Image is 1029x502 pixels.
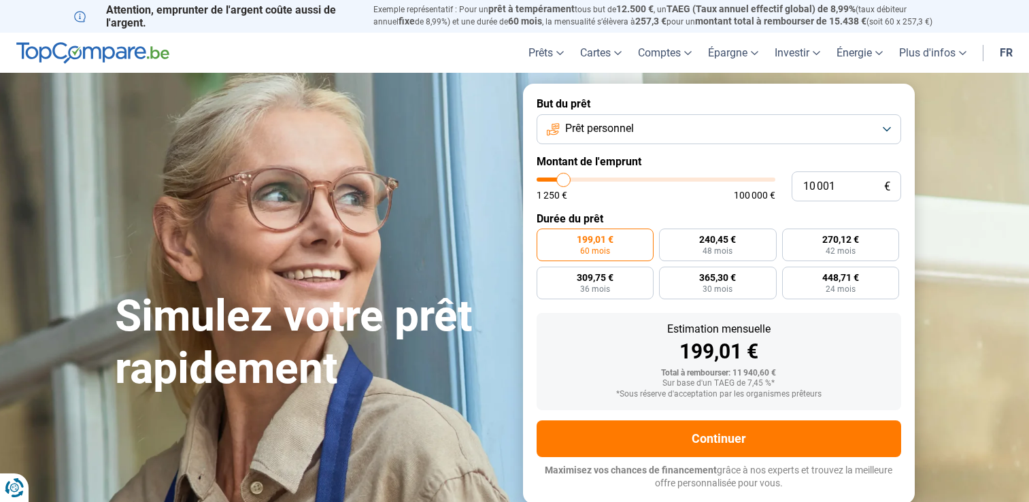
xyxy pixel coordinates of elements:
a: Comptes [630,33,700,73]
span: 60 mois [580,247,610,255]
span: montant total à rembourser de 15.438 € [695,16,866,27]
span: 365,30 € [699,273,736,282]
span: prêt à tempérament [488,3,575,14]
span: 60 mois [508,16,542,27]
span: 36 mois [580,285,610,293]
span: 240,45 € [699,235,736,244]
span: 24 mois [826,285,856,293]
a: Cartes [572,33,630,73]
label: Durée du prêt [537,212,901,225]
span: 309,75 € [577,273,613,282]
div: *Sous réserve d'acceptation par les organismes prêteurs [547,390,890,399]
span: 1 250 € [537,190,567,200]
span: 100 000 € [734,190,775,200]
span: Maximisez vos chances de financement [545,465,717,475]
button: Prêt personnel [537,114,901,144]
a: Énergie [828,33,891,73]
a: Épargne [700,33,766,73]
button: Continuer [537,420,901,457]
span: fixe [399,16,415,27]
label: Montant de l'emprunt [537,155,901,168]
div: Total à rembourser: 11 940,60 € [547,369,890,378]
span: 42 mois [826,247,856,255]
div: 199,01 € [547,341,890,362]
a: Investir [766,33,828,73]
a: Plus d'infos [891,33,975,73]
span: 30 mois [703,285,732,293]
p: Attention, emprunter de l'argent coûte aussi de l'argent. [74,3,357,29]
span: TAEG (Taux annuel effectif global) de 8,99% [667,3,856,14]
p: grâce à nos experts et trouvez la meilleure offre personnalisée pour vous. [537,464,901,490]
p: Exemple représentatif : Pour un tous but de , un (taux débiteur annuel de 8,99%) et une durée de ... [373,3,956,28]
span: 448,71 € [822,273,859,282]
h1: Simulez votre prêt rapidement [115,290,507,395]
label: But du prêt [537,97,901,110]
span: 48 mois [703,247,732,255]
span: Prêt personnel [565,121,634,136]
span: 270,12 € [822,235,859,244]
img: TopCompare [16,42,169,64]
div: Estimation mensuelle [547,324,890,335]
span: 12.500 € [616,3,654,14]
a: Prêts [520,33,572,73]
span: € [884,181,890,193]
span: 257,3 € [635,16,667,27]
a: fr [992,33,1021,73]
div: Sur base d'un TAEG de 7,45 %* [547,379,890,388]
span: 199,01 € [577,235,613,244]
